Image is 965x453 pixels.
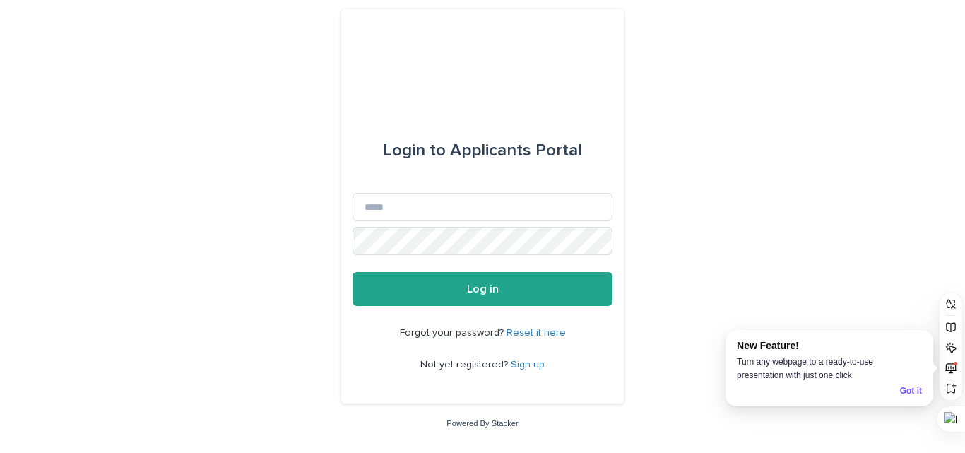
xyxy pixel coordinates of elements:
a: Powered By Stacker [446,419,518,428]
span: Not yet registered? [420,360,511,370]
div: Applicants Portal [383,131,582,170]
span: Log in [467,283,499,295]
button: Log in [353,272,612,306]
span: Forgot your password? [400,328,507,338]
a: Reset it here [507,328,566,338]
img: 1xcjEmqDTcmQhduivVBy [365,43,599,86]
span: Login to [383,142,446,159]
a: Sign up [511,360,545,370]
